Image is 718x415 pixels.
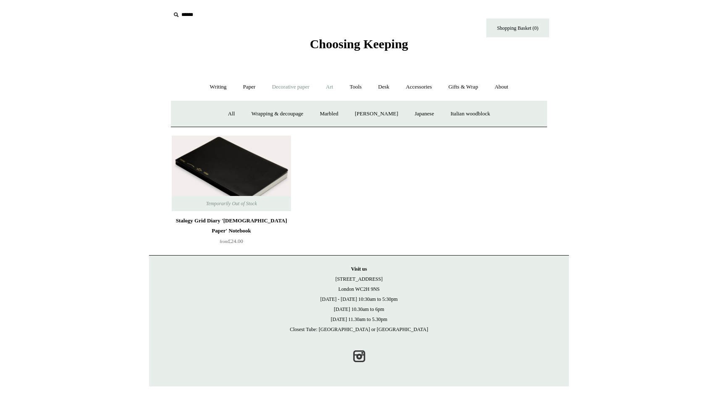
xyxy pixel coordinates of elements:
[310,44,408,50] a: Choosing Keeping
[202,76,234,98] a: Writing
[197,196,265,211] span: Temporarily Out of Stock
[172,216,291,250] a: Stalogy Grid Diary '[DEMOGRAPHIC_DATA] Paper' Notebook from£24.00
[398,76,440,98] a: Accessories
[441,76,486,98] a: Gifts & Wrap
[236,76,263,98] a: Paper
[220,239,228,244] span: from
[371,76,397,98] a: Desk
[310,37,408,51] span: Choosing Keeping
[220,103,243,125] a: All
[265,76,317,98] a: Decorative paper
[407,103,441,125] a: Japanese
[244,103,311,125] a: Wrapping & decoupage
[351,266,367,272] strong: Visit us
[312,103,346,125] a: Marbled
[220,238,243,244] span: £24.00
[342,76,369,98] a: Tools
[350,347,368,365] a: Instagram
[174,216,289,236] div: Stalogy Grid Diary '[DEMOGRAPHIC_DATA] Paper' Notebook
[347,103,406,125] a: [PERSON_NAME]
[318,76,341,98] a: Art
[157,264,561,334] p: [STREET_ADDRESS] London WC2H 9NS [DATE] - [DATE] 10:30am to 5:30pm [DATE] 10.30am to 6pm [DATE] 1...
[172,136,291,211] a: Stalogy Grid Diary 'Bible Paper' Notebook Stalogy Grid Diary 'Bible Paper' Notebook Temporarily O...
[487,76,516,98] a: About
[172,136,291,211] img: Stalogy Grid Diary 'Bible Paper' Notebook
[443,103,498,125] a: Italian woodblock
[486,18,549,37] a: Shopping Basket (0)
